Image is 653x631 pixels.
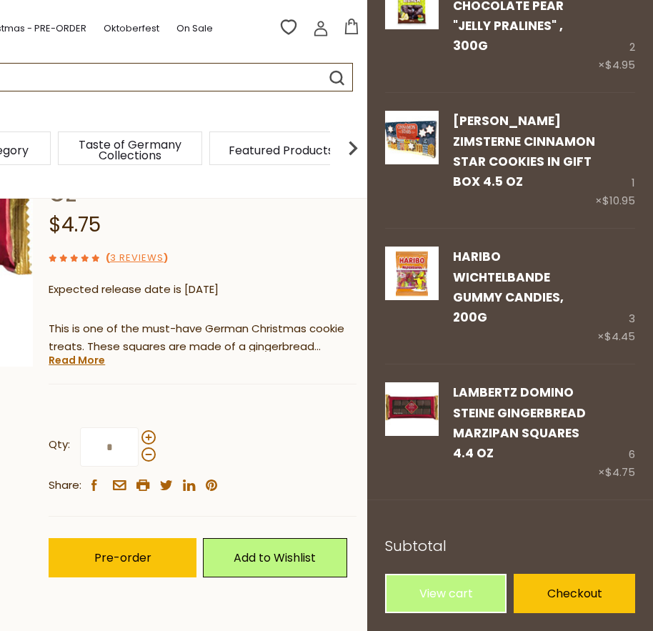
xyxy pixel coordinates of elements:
[49,320,357,356] p: This is one of the must-have German Christmas cookie treats. These squares are made of a gingerbr...
[49,436,70,454] strong: Qty:
[385,247,439,346] a: Haribo Wichtelbande
[453,248,564,326] a: Haribo Wichtelbande Gummy Candies, 200g
[94,550,151,566] span: Pre-order
[49,281,357,299] p: Expected release date is [DATE]
[598,382,635,482] div: 6 ×
[604,329,635,344] span: $4.45
[49,353,105,367] a: Read More
[605,464,635,480] span: $4.75
[49,538,196,577] button: Pre-order
[385,382,439,436] img: Lambertz Domino Steine Gingerbread Marzipan Squares 4.4 oz
[203,538,347,577] a: Add to Wishlist
[176,21,213,36] a: On Sale
[339,134,367,162] img: next arrow
[385,382,439,482] a: Lambertz Domino Steine Gingerbread Marzipan Squares 4.4 oz
[229,145,334,156] a: Featured Products
[106,251,168,264] span: ( )
[80,427,139,467] input: Qty:
[514,574,635,613] a: Checkout
[385,247,439,300] img: Haribo Wichtelbande
[385,574,507,613] a: View cart
[49,477,81,495] span: Share:
[385,111,439,210] a: Wicklein Zimsterne Cinnamon Star Cookies in Gift Box 4.5 oz
[453,384,586,462] a: Lambertz Domino Steine Gingerbread Marzipan Squares 4.4 oz
[602,193,635,208] span: $10.95
[104,21,159,36] a: Oktoberfest
[605,57,635,72] span: $4.95
[597,247,635,346] div: 3 ×
[73,139,187,161] a: Taste of Germany Collections
[453,112,595,190] a: [PERSON_NAME] Zimsterne Cinnamon Star Cookies in Gift Box 4.5 oz
[385,111,439,164] img: Wicklein Zimsterne Cinnamon Star Cookies in Gift Box 4.5 oz
[110,251,164,266] a: 3 Reviews
[385,536,447,556] span: Subtotal
[49,211,101,239] span: $4.75
[595,111,635,210] div: 1 ×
